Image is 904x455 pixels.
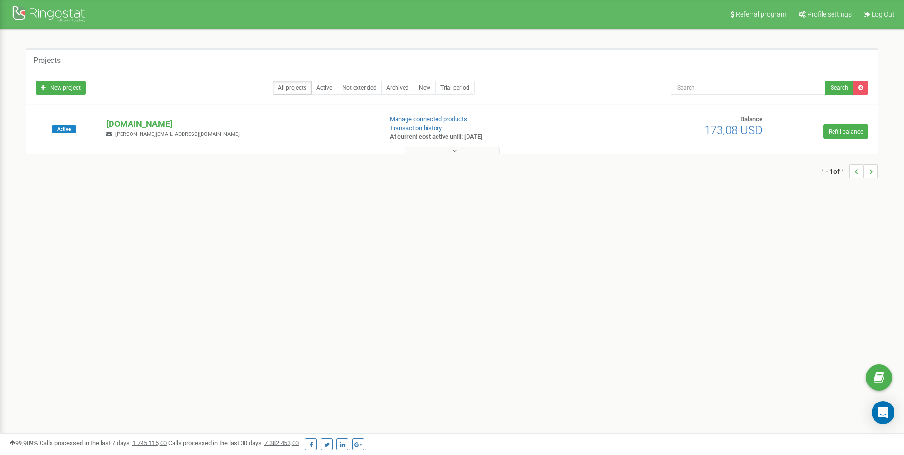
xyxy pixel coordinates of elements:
span: Calls processed in the last 30 days : [168,439,299,446]
span: Log Out [872,10,894,18]
input: Search [671,81,826,95]
a: New [414,81,436,95]
span: Calls processed in the last 7 days : [40,439,167,446]
span: 99,989% [10,439,38,446]
span: 1 - 1 of 1 [821,164,849,178]
a: Transaction history [390,124,442,132]
div: Open Intercom Messenger [872,401,894,424]
button: Search [825,81,853,95]
nav: ... [821,155,878,188]
a: Refill balance [823,124,868,139]
a: Manage connected products [390,115,467,123]
a: All projects [273,81,312,95]
span: Profile settings [807,10,852,18]
a: Not extended [337,81,382,95]
a: New project [36,81,86,95]
span: Referral program [736,10,786,18]
p: [DOMAIN_NAME] [106,118,374,130]
a: Trial period [435,81,475,95]
a: Archived [381,81,414,95]
span: [PERSON_NAME][EMAIL_ADDRESS][DOMAIN_NAME] [115,131,240,137]
p: At current cost active until: [DATE] [390,133,587,142]
a: Active [311,81,337,95]
u: 7 382 453,00 [264,439,299,446]
span: Balance [741,115,762,123]
h5: Projects [33,56,61,65]
u: 1 745 115,00 [132,439,167,446]
span: Active [52,125,76,133]
span: 173,08 USD [704,124,762,137]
